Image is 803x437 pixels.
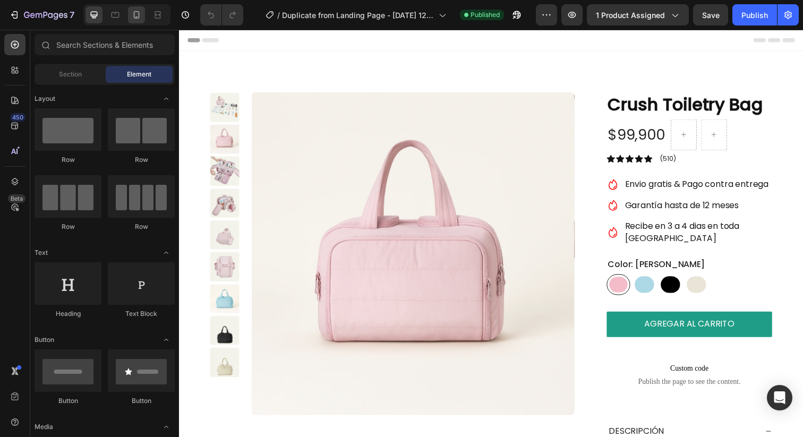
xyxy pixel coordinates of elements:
p: DESCRIPCIÓN [439,405,495,416]
div: AGREGAR AL CARRITO [475,295,567,306]
legend: Color: [PERSON_NAME] [437,233,538,246]
p: Envio gratis & Pago contra entrega [455,152,604,164]
button: 7 [4,4,79,25]
div: Button [35,396,101,406]
span: Layout [35,94,55,104]
p: Garantía hasta de 12 meses [455,174,604,185]
span: Toggle open [158,331,175,348]
span: Toggle open [158,244,175,261]
span: Element [127,70,151,79]
button: 1 product assigned [587,4,689,25]
span: Text [35,248,48,258]
button: Publish [732,4,777,25]
span: Toggle open [158,418,175,435]
span: Custom code [437,339,605,352]
p: (510) [491,126,508,137]
iframe: Design area [179,30,803,437]
input: Search Sections & Elements [35,34,175,55]
p: Recibe en 3 a 4 dias en toda [GEOGRAPHIC_DATA] [455,195,604,219]
span: Button [35,335,54,345]
h1: Crush Toiletry Bag [437,64,605,89]
div: Row [35,222,101,232]
span: Published [471,10,500,20]
div: Row [108,222,175,232]
div: Row [108,155,175,165]
span: Section [59,70,82,79]
span: Duplicate from Landing Page - [DATE] 12:18:46 [282,10,434,21]
button: AGREGAR AL CARRITO [437,288,605,314]
div: Open Intercom Messenger [767,385,792,410]
span: Media [35,422,53,432]
div: Heading [35,309,101,319]
span: Publish the page to see the content. [437,354,605,365]
div: Text Block [108,309,175,319]
div: Row [35,155,101,165]
div: Button [108,396,175,406]
div: Beta [8,194,25,203]
div: 450 [10,113,25,122]
div: $99,900 [437,97,498,118]
span: Toggle open [158,90,175,107]
span: / [277,10,280,21]
button: Save [693,4,728,25]
div: Publish [741,10,768,21]
div: Undo/Redo [200,4,243,25]
p: 7 [70,8,74,21]
span: 1 product assigned [596,10,665,21]
span: Save [702,11,720,20]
